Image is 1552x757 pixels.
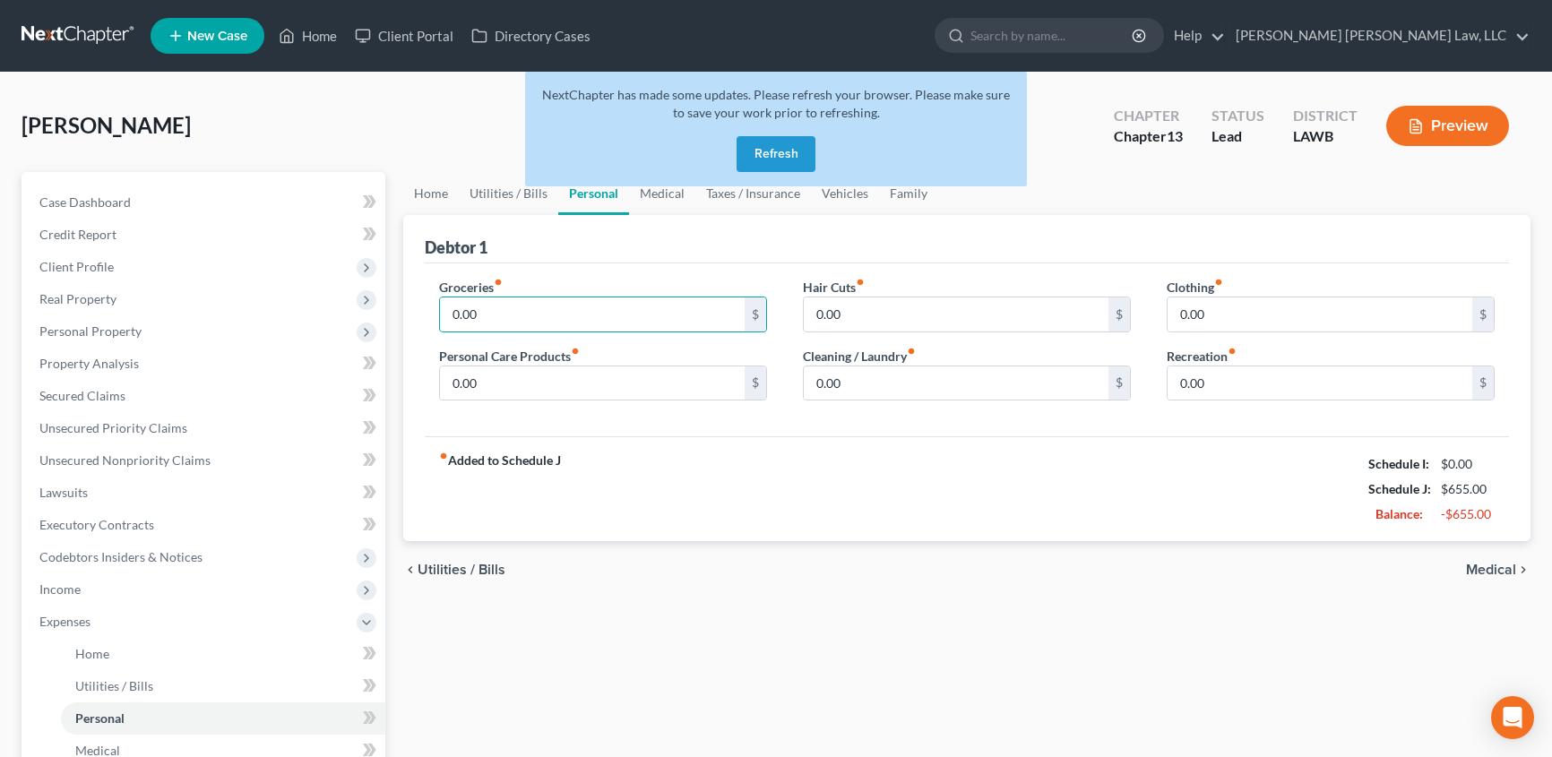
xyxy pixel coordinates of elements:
[440,297,745,331] input: --
[804,366,1108,400] input: --
[970,19,1134,52] input: Search by name...
[25,186,385,219] a: Case Dashboard
[1441,480,1496,498] div: $655.00
[25,444,385,477] a: Unsecured Nonpriority Claims
[270,20,346,52] a: Home
[39,581,81,597] span: Income
[39,549,203,564] span: Codebtors Insiders & Notices
[25,348,385,380] a: Property Analysis
[403,563,418,577] i: chevron_left
[439,452,448,460] i: fiber_manual_record
[39,420,187,435] span: Unsecured Priority Claims
[1293,126,1358,147] div: LAWB
[39,323,142,339] span: Personal Property
[1472,366,1494,400] div: $
[1108,297,1130,331] div: $
[439,347,580,366] label: Personal Care Products
[1466,563,1530,577] button: Medical chevron_right
[494,278,503,287] i: fiber_manual_record
[39,388,125,403] span: Secured Claims
[1293,106,1358,126] div: District
[1168,366,1472,400] input: --
[1491,696,1534,739] div: Open Intercom Messenger
[39,259,114,274] span: Client Profile
[61,702,385,735] a: Personal
[25,380,385,412] a: Secured Claims
[25,509,385,541] a: Executory Contracts
[39,227,116,242] span: Credit Report
[39,194,131,210] span: Case Dashboard
[187,30,247,43] span: New Case
[1167,347,1237,366] label: Recreation
[61,670,385,702] a: Utilities / Bills
[75,678,153,693] span: Utilities / Bills
[803,347,916,366] label: Cleaning / Laundry
[1472,297,1494,331] div: $
[22,112,191,138] span: [PERSON_NAME]
[1108,366,1130,400] div: $
[25,477,385,509] a: Lawsuits
[403,172,459,215] a: Home
[1386,106,1509,146] button: Preview
[1211,126,1264,147] div: Lead
[25,412,385,444] a: Unsecured Priority Claims
[907,347,916,356] i: fiber_manual_record
[1214,278,1223,287] i: fiber_manual_record
[571,347,580,356] i: fiber_manual_record
[1168,297,1472,331] input: --
[418,563,505,577] span: Utilities / Bills
[440,366,745,400] input: --
[1114,126,1183,147] div: Chapter
[439,278,503,297] label: Groceries
[39,356,139,371] span: Property Analysis
[1466,563,1516,577] span: Medical
[1368,481,1431,496] strong: Schedule J:
[25,219,385,251] a: Credit Report
[737,136,815,172] button: Refresh
[1211,106,1264,126] div: Status
[1167,278,1223,297] label: Clothing
[459,172,558,215] a: Utilities / Bills
[1228,347,1237,356] i: fiber_manual_record
[425,237,487,258] div: Debtor 1
[1167,127,1183,144] span: 13
[39,291,116,306] span: Real Property
[745,297,766,331] div: $
[1165,20,1225,52] a: Help
[462,20,599,52] a: Directory Cases
[39,614,91,629] span: Expenses
[745,366,766,400] div: $
[1368,456,1429,471] strong: Schedule I:
[61,638,385,670] a: Home
[1516,563,1530,577] i: chevron_right
[39,485,88,500] span: Lawsuits
[856,278,865,287] i: fiber_manual_record
[804,297,1108,331] input: --
[1227,20,1530,52] a: [PERSON_NAME] [PERSON_NAME] Law, LLC
[75,646,109,661] span: Home
[403,563,505,577] button: chevron_left Utilities / Bills
[1441,505,1496,523] div: -$655.00
[439,452,561,527] strong: Added to Schedule J
[39,452,211,468] span: Unsecured Nonpriority Claims
[75,710,125,726] span: Personal
[1114,106,1183,126] div: Chapter
[39,517,154,532] span: Executory Contracts
[542,87,1010,120] span: NextChapter has made some updates. Please refresh your browser. Please make sure to save your wor...
[1441,455,1496,473] div: $0.00
[346,20,462,52] a: Client Portal
[1375,506,1423,521] strong: Balance:
[803,278,865,297] label: Hair Cuts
